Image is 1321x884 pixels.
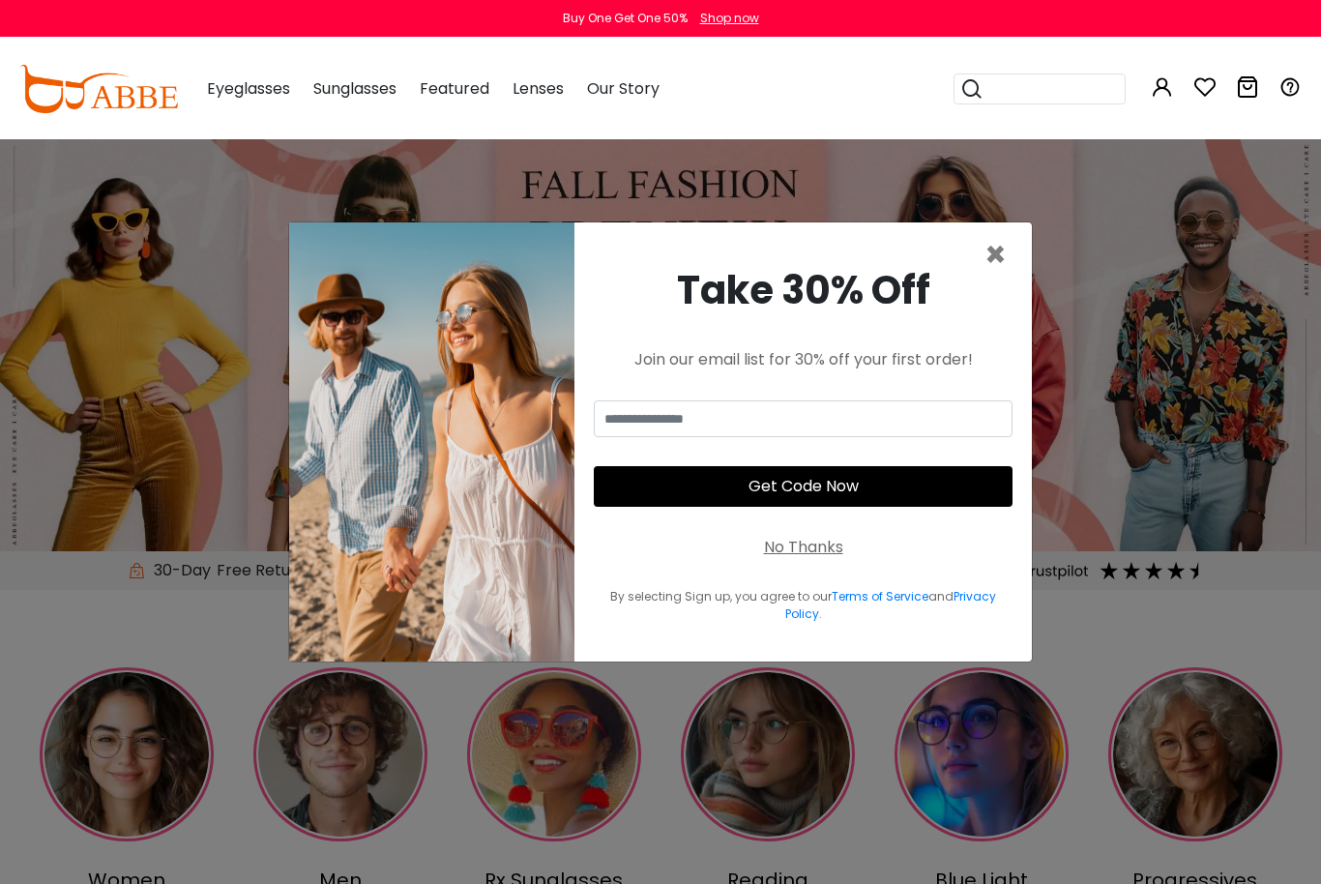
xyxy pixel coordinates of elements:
span: Our Story [587,77,660,100]
span: × [984,230,1007,280]
img: welcome [289,222,574,662]
div: Join our email list for 30% off your first order! [594,348,1013,371]
div: Take 30% Off [594,261,1013,319]
div: No Thanks [764,536,843,559]
button: Close [984,238,1007,273]
span: Lenses [513,77,564,100]
img: abbeglasses.com [19,65,178,113]
span: Sunglasses [313,77,396,100]
span: Eyeglasses [207,77,290,100]
div: By selecting Sign up, you agree to our and . [594,588,1013,623]
a: Privacy Policy [785,588,997,622]
div: Shop now [700,10,759,27]
button: Get Code Now [594,466,1013,507]
a: Shop now [690,10,759,26]
span: Featured [420,77,489,100]
a: Terms of Service [832,588,928,604]
div: Buy One Get One 50% [563,10,688,27]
